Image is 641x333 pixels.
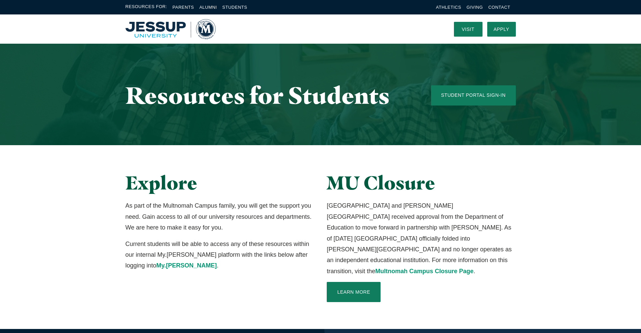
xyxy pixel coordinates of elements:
[467,5,483,10] a: Giving
[375,268,473,275] a: Multnomah Campus Closure Page
[126,172,314,194] h2: Explore
[126,3,167,11] span: Resources For:
[199,5,217,10] a: Alumni
[487,22,516,37] a: Apply
[327,200,515,277] p: [GEOGRAPHIC_DATA] and [PERSON_NAME][GEOGRAPHIC_DATA] received approval from the Department of Edu...
[126,19,216,39] a: Home
[156,262,217,269] a: My.[PERSON_NAME]
[126,19,216,39] img: Multnomah University Logo
[126,200,314,233] p: As part of the Multnomah Campus family, you will get the support you need. Gain access to all of ...
[222,5,247,10] a: Students
[173,5,194,10] a: Parents
[126,239,314,271] p: Current students will be able to access any of these resources within our internal My.[PERSON_NAM...
[431,85,516,106] a: Student Portal Sign-In
[488,5,510,10] a: Contact
[327,172,515,194] h2: MU Closure
[454,22,483,37] a: Visit
[436,5,461,10] a: Athletics
[327,282,381,302] a: Learn More
[126,82,404,108] h1: Resources for Students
